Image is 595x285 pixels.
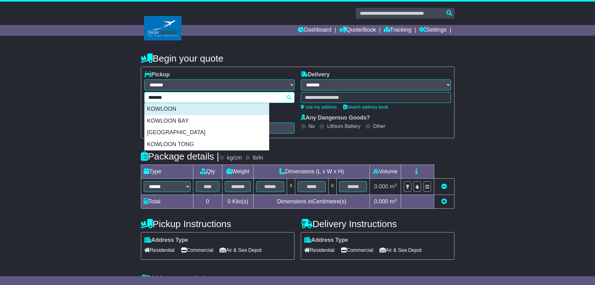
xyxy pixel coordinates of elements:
[145,103,269,115] div: KOWLOON
[301,219,454,229] h4: Delivery Instructions
[141,151,219,161] h4: Package details |
[373,123,385,129] label: Other
[298,25,331,36] a: Dashboard
[374,183,388,190] span: 0.000
[374,198,388,205] span: 0.000
[394,198,397,202] sup: 3
[328,179,336,195] td: x
[220,245,262,255] span: Air & Sea Depot
[339,25,376,36] a: Quote/Book
[144,237,188,244] label: Address Type
[254,195,370,209] td: Dimensions in Centimetre(s)
[370,165,401,179] td: Volume
[441,198,447,205] a: Add new item
[144,92,295,103] typeahead: Please provide city
[144,71,170,78] label: Pickup
[193,165,222,179] td: Qty
[254,165,370,179] td: Dimensions (L x W x H)
[304,237,348,244] label: Address Type
[379,245,422,255] span: Air & Sea Depot
[145,127,269,139] div: [GEOGRAPHIC_DATA]
[384,25,411,36] a: Tracking
[181,245,213,255] span: Commercial
[419,25,447,36] a: Settings
[287,179,295,195] td: x
[341,245,373,255] span: Commercial
[141,219,295,229] h4: Pickup Instructions
[301,115,370,121] label: Any Dangerous Goods?
[141,165,193,179] td: Type
[145,139,269,150] div: KOWLOON TONG
[141,195,193,209] td: Total
[301,104,337,109] a: Use my address
[301,71,330,78] label: Delivery
[145,115,269,127] div: KOWLOON BAY
[193,195,222,209] td: 0
[227,155,242,161] label: kg/cm
[343,104,388,109] a: Search address book
[222,165,254,179] td: Weight
[141,274,454,284] h4: Warranty & Insurance
[309,123,315,129] label: No
[253,155,263,161] label: lb/in
[141,53,454,64] h4: Begin your quote
[227,198,231,205] span: 0
[304,245,335,255] span: Residential
[144,245,175,255] span: Residential
[327,123,360,129] label: Lithium Battery
[394,183,397,187] sup: 3
[222,195,254,209] td: Kilo(s)
[441,183,447,190] a: Remove this item
[390,198,397,205] span: m
[390,183,397,190] span: m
